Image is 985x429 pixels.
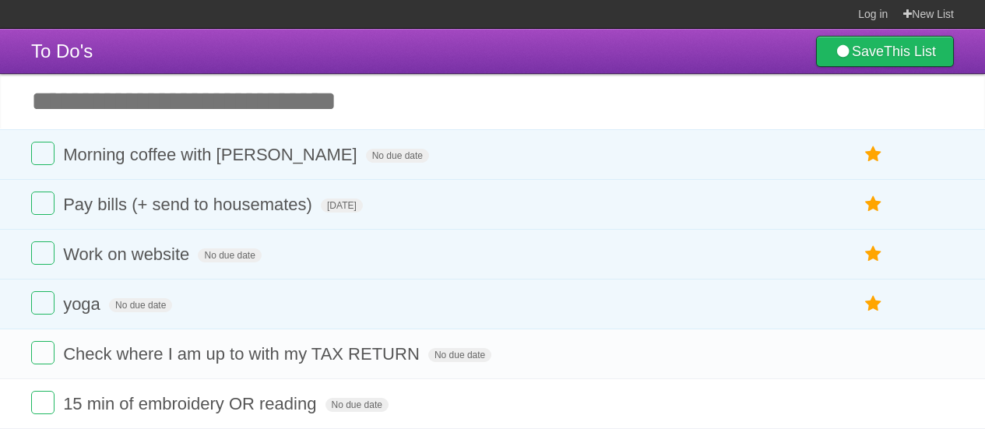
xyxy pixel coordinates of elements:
label: Done [31,391,55,414]
label: Star task [859,291,888,317]
span: No due date [366,149,429,163]
label: Done [31,142,55,165]
span: No due date [325,398,389,412]
label: Done [31,341,55,364]
span: Work on website [63,244,193,264]
span: No due date [109,298,172,312]
span: Pay bills (+ send to housemates) [63,195,316,214]
span: [DATE] [321,199,363,213]
label: Star task [859,142,888,167]
label: Star task [859,192,888,217]
span: To Do's [31,40,93,62]
span: Check where I am up to with my TAX RETURN [63,344,424,364]
span: No due date [428,348,491,362]
label: Star task [859,241,888,267]
label: Done [31,241,55,265]
b: This List [884,44,936,59]
span: Morning coffee with [PERSON_NAME] [63,145,361,164]
span: 15 min of embroidery OR reading [63,394,320,413]
label: Done [31,192,55,215]
label: Done [31,291,55,315]
span: yoga [63,294,104,314]
span: No due date [198,248,261,262]
a: SaveThis List [816,36,954,67]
